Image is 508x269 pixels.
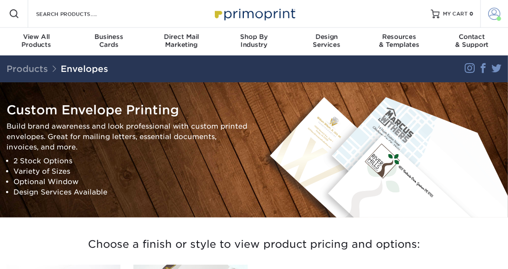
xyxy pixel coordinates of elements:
[13,166,248,176] li: Variety of Sizes
[290,28,363,55] a: DesignServices
[13,176,248,187] li: Optional Window
[35,9,120,19] input: SEARCH PRODUCTS.....
[145,33,218,49] div: Marketing
[218,33,291,41] span: Shop By
[61,64,108,74] a: Envelopes
[435,33,508,41] span: Contact
[13,187,248,197] li: Design Services Available
[435,28,508,55] a: Contact& Support
[73,28,146,55] a: BusinessCards
[363,28,436,55] a: Resources& Templates
[435,33,508,49] div: & Support
[145,28,218,55] a: Direct MailMarketing
[6,103,248,118] h1: Custom Envelope Printing
[6,228,502,261] h3: Choose a finish or style to view product pricing and options:
[363,33,436,41] span: Resources
[145,33,218,41] span: Direct Mail
[218,28,291,55] a: Shop ByIndustry
[6,64,48,74] a: Products
[443,10,468,18] span: MY CART
[73,33,146,49] div: Cards
[218,33,291,49] div: Industry
[290,33,363,41] span: Design
[6,121,248,152] p: Build brand awareness and look professional with custom printed envelopes. Great for mailing lett...
[290,33,363,49] div: Services
[73,33,146,41] span: Business
[363,33,436,49] div: & Templates
[13,156,248,166] li: 2 Stock Options
[469,11,473,17] span: 0
[211,4,298,23] img: Primoprint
